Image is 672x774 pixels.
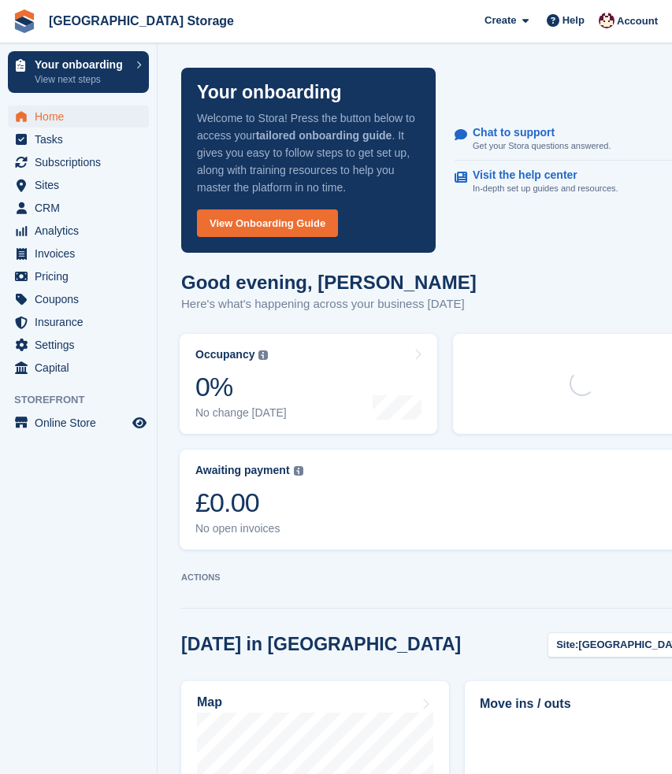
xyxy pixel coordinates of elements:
[473,139,611,153] p: Get your Stora questions answered.
[195,406,287,420] div: No change [DATE]
[485,13,516,28] span: Create
[195,522,303,535] div: No open invoices
[556,637,578,653] span: Site:
[8,220,149,242] a: menu
[8,243,149,265] a: menu
[195,487,303,519] div: £0.00
[35,197,129,219] span: CRM
[35,412,129,434] span: Online Store
[473,126,598,139] p: Chat to support
[181,295,477,313] p: Here's what's happening across your business [DATE]
[599,13,614,28] img: Andrew Lacey
[195,348,254,361] div: Occupancy
[8,51,149,93] a: Your onboarding View next steps
[8,197,149,219] a: menu
[180,334,437,434] a: Occupancy 0% No change [DATE]
[35,243,129,265] span: Invoices
[256,129,392,142] strong: tailored onboarding guide
[8,311,149,333] a: menu
[8,106,149,128] a: menu
[473,182,618,195] p: In-depth set up guides and resources.
[473,169,606,182] p: Visit the help center
[8,334,149,356] a: menu
[197,83,342,102] p: Your onboarding
[294,466,303,476] img: icon-info-grey-7440780725fd019a000dd9b08b2336e03edf1995a4989e88bcd33f0948082b44.svg
[35,265,129,287] span: Pricing
[35,357,129,379] span: Capital
[8,128,149,150] a: menu
[8,288,149,310] a: menu
[258,350,268,360] img: icon-info-grey-7440780725fd019a000dd9b08b2336e03edf1995a4989e88bcd33f0948082b44.svg
[181,272,477,293] h1: Good evening, [PERSON_NAME]
[197,209,338,237] a: View Onboarding Guide
[562,13,585,28] span: Help
[35,311,129,333] span: Insurance
[8,357,149,379] a: menu
[35,334,129,356] span: Settings
[35,59,128,70] p: Your onboarding
[8,265,149,287] a: menu
[197,695,222,709] h2: Map
[35,151,129,173] span: Subscriptions
[35,72,128,87] p: View next steps
[617,13,658,29] span: Account
[195,464,290,477] div: Awaiting payment
[43,8,240,34] a: [GEOGRAPHIC_DATA] Storage
[181,634,461,655] h2: [DATE] in [GEOGRAPHIC_DATA]
[35,128,129,150] span: Tasks
[8,151,149,173] a: menu
[8,412,149,434] a: menu
[195,371,287,403] div: 0%
[35,106,129,128] span: Home
[14,392,157,408] span: Storefront
[35,174,129,196] span: Sites
[8,174,149,196] a: menu
[13,9,36,33] img: stora-icon-8386f47178a22dfd0bd8f6a31ec36ba5ce8667c1dd55bd0f319d3a0aa187defe.svg
[130,413,149,432] a: Preview store
[35,288,129,310] span: Coupons
[197,109,420,196] p: Welcome to Stora! Press the button below to access your . It gives you easy to follow steps to ge...
[35,220,129,242] span: Analytics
